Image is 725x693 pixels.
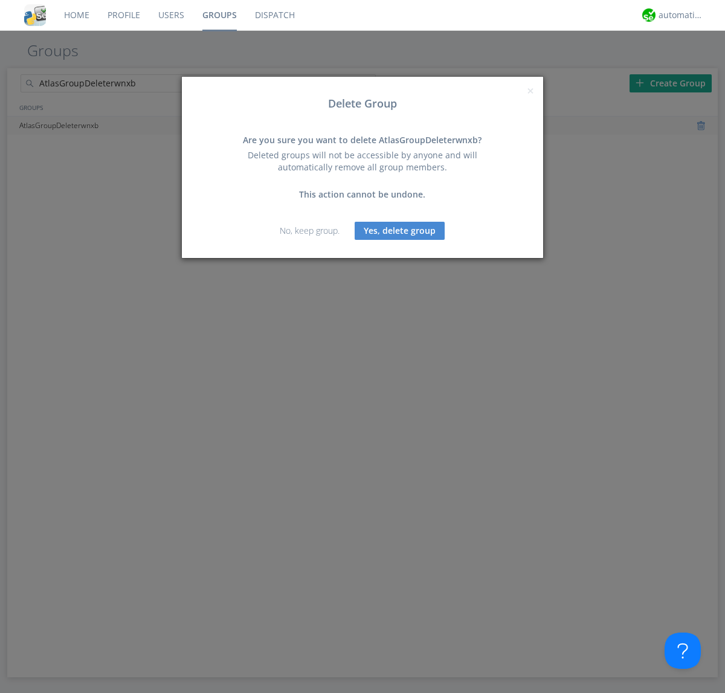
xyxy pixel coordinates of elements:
[527,82,534,99] span: ×
[642,8,656,22] img: d2d01cd9b4174d08988066c6d424eccd
[659,9,704,21] div: automation+atlas
[191,98,534,110] h3: Delete Group
[24,4,46,26] img: cddb5a64eb264b2086981ab96f4c1ba7
[355,222,445,240] button: Yes, delete group
[233,149,492,173] div: Deleted groups will not be accessible by anyone and will automatically remove all group members.
[233,134,492,146] div: Are you sure you want to delete AtlasGroupDeleterwnxb?
[233,189,492,201] div: This action cannot be undone.
[280,225,340,236] a: No, keep group.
